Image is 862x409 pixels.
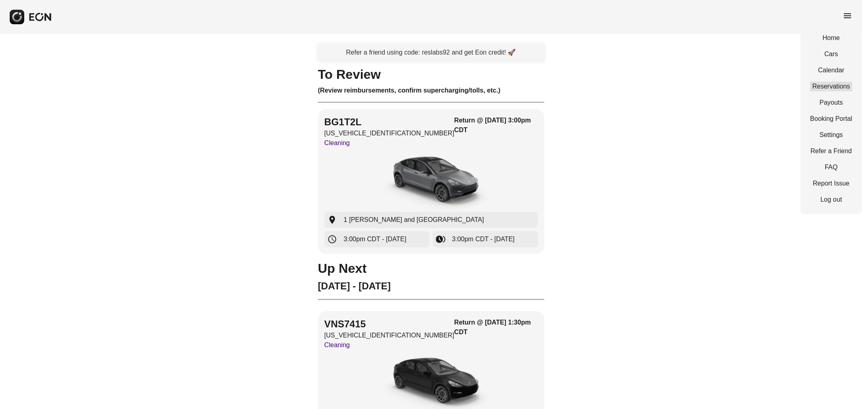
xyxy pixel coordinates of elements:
p: Cleaning [325,138,455,148]
a: FAQ [810,162,852,172]
button: BG1T2L[US_VEHICLE_IDENTIFICATION_NUMBER]CleaningReturn @ [DATE] 3:00pm CDTcar1 [PERSON_NAME] and ... [318,109,544,254]
span: 3:00pm CDT - [DATE] [344,234,407,244]
span: menu [843,11,852,21]
a: Calendar [810,65,852,75]
p: [US_VEHICLE_IDENTIFICATION_NUMBER] [325,331,455,340]
a: Report Issue [810,179,852,188]
a: Refer a friend using code: reslabs92 and get Eon credit! 🚀 [318,44,544,61]
h1: Up Next [318,264,544,273]
a: Refer a Friend [810,146,852,156]
h3: (Review reimbursements, confirm supercharging/tolls, etc.) [318,86,544,95]
a: Home [810,33,852,43]
a: Reservations [810,82,852,91]
a: Payouts [810,98,852,108]
a: Booking Portal [810,114,852,124]
h2: VNS7415 [325,318,455,331]
p: Cleaning [325,340,455,350]
h1: To Review [318,70,544,79]
h3: Return @ [DATE] 1:30pm CDT [454,318,537,337]
h2: [DATE] - [DATE] [318,280,544,293]
span: browse_gallery [436,234,446,244]
a: Settings [810,130,852,140]
span: location_on [328,215,337,225]
h2: BG1T2L [325,116,455,129]
a: Log out [810,195,852,204]
img: car [371,151,492,212]
span: 3:00pm CDT - [DATE] [452,234,515,244]
span: 1 [PERSON_NAME] and [GEOGRAPHIC_DATA] [344,215,484,225]
p: [US_VEHICLE_IDENTIFICATION_NUMBER] [325,129,455,138]
h3: Return @ [DATE] 3:00pm CDT [454,116,537,135]
a: Cars [810,49,852,59]
span: schedule [328,234,337,244]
